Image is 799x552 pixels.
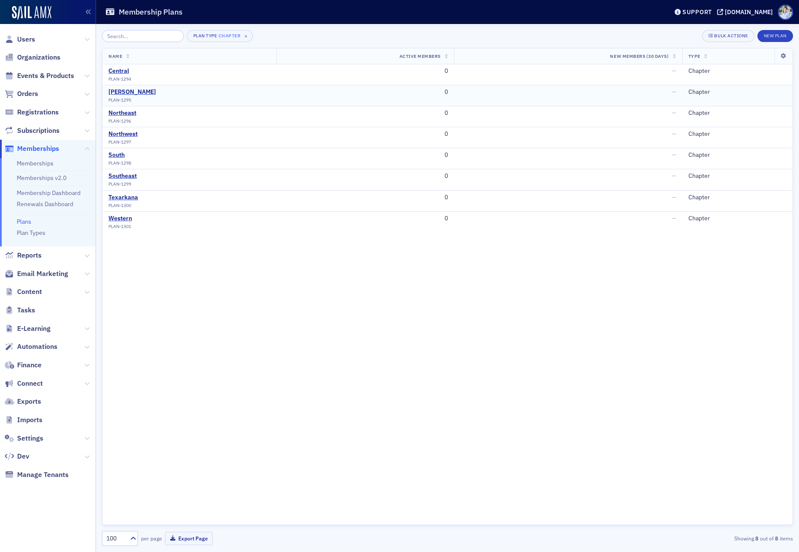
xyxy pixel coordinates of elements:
div: Chapter [688,151,787,159]
strong: 8 [754,534,760,542]
div: 100 [106,534,125,543]
div: 0 [282,194,448,201]
a: Northwest [108,130,138,138]
span: PLAN-1300 [108,203,131,208]
a: Registrations [5,108,59,117]
span: Organizations [17,53,60,62]
button: Bulk Actions [702,30,754,42]
span: Type [688,53,700,59]
a: Renewals Dashboard [17,200,73,208]
div: [PERSON_NAME] [108,88,156,96]
a: Events & Products [5,71,74,81]
span: Imports [17,415,42,425]
a: Settings [5,434,43,443]
h1: Membership Plans [119,7,183,17]
span: PLAN-1299 [108,181,131,187]
div: Chapter [688,109,787,117]
div: 0 [282,215,448,222]
span: Tasks [17,306,35,315]
div: Plan Type [193,33,217,39]
span: Finance [17,360,42,370]
button: New Plan [757,30,793,42]
div: Support [682,8,712,16]
div: Chapter [688,88,787,96]
span: — [672,109,676,117]
span: New Members (30 Days) [610,53,669,59]
div: 0 [282,67,448,75]
a: Automations [5,342,57,351]
div: Northeast [108,109,136,117]
span: Subscriptions [17,126,60,135]
span: Content [17,287,42,297]
div: Chapter [688,215,787,222]
span: — [672,172,676,180]
a: Southeast [108,172,137,180]
span: Profile [778,5,793,20]
span: Dev [17,452,29,461]
span: E-Learning [17,324,51,333]
span: Active Members [399,53,441,59]
a: Email Marketing [5,269,68,279]
div: 0 [282,109,448,117]
span: — [672,130,676,138]
span: — [672,88,676,96]
span: Memberships [17,144,59,153]
div: Chapter [688,194,787,201]
span: Manage Tenants [17,470,69,480]
span: PLAN-1298 [108,160,131,166]
span: Users [17,35,35,44]
a: Western [108,215,132,222]
span: × [242,32,250,40]
a: Central [108,67,131,75]
img: SailAMX [12,6,51,20]
span: PLAN-1297 [108,139,131,145]
span: Events & Products [17,71,74,81]
a: Imports [5,415,42,425]
a: Reports [5,251,42,260]
a: Manage Tenants [5,470,69,480]
div: [DOMAIN_NAME] [725,8,773,16]
span: Settings [17,434,43,443]
div: Chapter [688,172,787,180]
span: — [672,151,676,159]
div: Showing out of items [569,534,793,542]
a: Tasks [5,306,35,315]
a: Plan Types [17,229,45,237]
label: per page [141,534,162,542]
button: Plan TypeChapter× [187,30,253,42]
a: Connect [5,379,43,388]
div: 0 [282,130,448,138]
a: Memberships v2.0 [17,174,66,182]
a: Memberships [17,159,54,167]
span: PLAN-1296 [108,118,131,124]
button: Export Page [165,532,213,545]
button: [DOMAIN_NAME] [717,9,776,15]
a: South [108,151,131,159]
span: Connect [17,379,43,388]
a: Plans [17,218,31,225]
a: Content [5,287,42,297]
div: 0 [282,88,448,96]
span: PLAN-1295 [108,97,131,103]
div: Texarkana [108,194,138,201]
a: New Plan [757,31,793,39]
div: Chapter [688,130,787,138]
span: — [672,67,676,75]
a: E-Learning [5,324,51,333]
span: Name [108,53,122,59]
div: Chapter [688,67,787,75]
span: PLAN-1301 [108,224,131,229]
a: Memberships [5,144,59,153]
span: Automations [17,342,57,351]
a: Subscriptions [5,126,60,135]
a: Organizations [5,53,60,62]
span: Orders [17,89,38,99]
span: — [672,193,676,201]
a: Users [5,35,35,44]
a: Dev [5,452,29,461]
div: 0 [282,172,448,180]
